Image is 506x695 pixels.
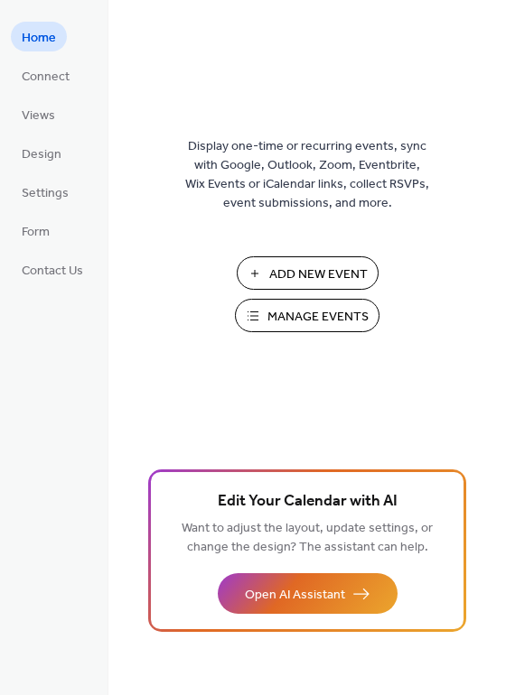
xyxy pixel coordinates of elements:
a: Form [11,216,61,246]
span: Manage Events [267,308,369,327]
a: Connect [11,60,80,90]
span: Add New Event [269,265,368,284]
button: Open AI Assistant [218,573,398,614]
button: Add New Event [237,256,379,290]
a: Home [11,22,67,51]
a: Design [11,138,72,168]
span: Contact Us [22,262,83,281]
span: Views [22,107,55,125]
span: Design [22,145,61,164]
span: Connect [22,68,70,87]
a: Views [11,99,66,129]
a: Settings [11,177,80,207]
span: Form [22,223,50,242]
span: Home [22,29,56,48]
span: Display one-time or recurring events, sync with Google, Outlook, Zoom, Eventbrite, Wix Events or ... [185,137,429,213]
span: Settings [22,184,69,203]
span: Open AI Assistant [245,586,345,605]
a: Contact Us [11,255,94,284]
button: Manage Events [235,299,379,332]
span: Want to adjust the layout, update settings, or change the design? The assistant can help. [182,516,433,560]
span: Edit Your Calendar with AI [218,489,398,514]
